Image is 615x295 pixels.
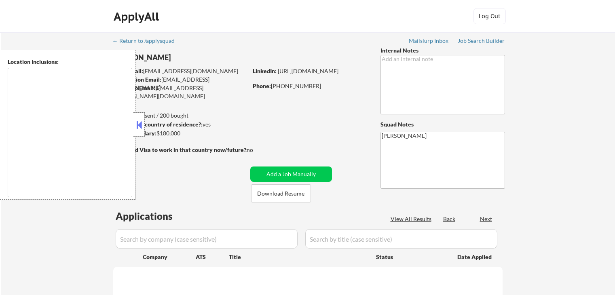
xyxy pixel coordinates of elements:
[113,84,247,100] div: [EMAIL_ADDRESS][PERSON_NAME][DOMAIN_NAME]
[116,211,196,221] div: Applications
[458,38,505,44] div: Job Search Builder
[114,76,247,91] div: [EMAIL_ADDRESS][DOMAIN_NAME]
[8,58,132,66] div: Location Inclusions:
[113,112,247,120] div: 154 sent / 200 bought
[113,53,279,63] div: [PERSON_NAME]
[247,146,270,154] div: no
[409,38,449,44] div: Mailslurp Inbox
[380,120,505,129] div: Squad Notes
[443,215,456,223] div: Back
[409,38,449,46] a: Mailslurp Inbox
[113,129,247,137] div: $180,000
[114,10,161,23] div: ApplyAll
[112,38,182,46] a: ← Return to /applysquad
[229,253,368,261] div: Title
[457,253,493,261] div: Date Applied
[196,253,229,261] div: ATS
[113,120,245,129] div: yes
[116,229,298,249] input: Search by company (case sensitive)
[391,215,434,223] div: View All Results
[305,229,497,249] input: Search by title (case sensitive)
[113,121,203,128] strong: Can work in country of residence?:
[380,46,505,55] div: Internal Notes
[253,67,277,74] strong: LinkedIn:
[253,82,367,90] div: [PHONE_NUMBER]
[376,249,446,264] div: Status
[113,146,248,153] strong: Will need Visa to work in that country now/future?:
[473,8,506,24] button: Log Out
[253,82,271,89] strong: Phone:
[251,184,311,202] button: Download Resume
[112,38,182,44] div: ← Return to /applysquad
[480,215,493,223] div: Next
[250,166,332,182] button: Add a Job Manually
[114,67,247,75] div: [EMAIL_ADDRESS][DOMAIN_NAME]
[278,67,338,74] a: [URL][DOMAIN_NAME]
[143,253,196,261] div: Company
